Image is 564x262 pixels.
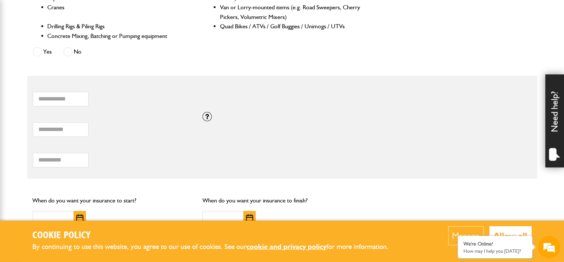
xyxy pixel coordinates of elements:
li: Concrete Mixing, Batching or Pumping equipment [48,31,189,41]
div: We're Online! [463,241,527,247]
button: Allow all [490,226,532,245]
p: When do you want your insurance to finish? [203,196,361,205]
h2: Cookie Policy [33,230,401,242]
div: Chat with us now [39,42,125,51]
input: Enter your last name [10,69,136,85]
textarea: Type your message and hit 'Enter' [10,135,136,199]
input: Enter your phone number [10,113,136,129]
a: cookie and privacy policy [247,242,327,251]
img: Choose date [76,214,83,222]
li: Cranes [48,3,189,22]
li: Van or Lorry-mounted items (e.g. Road Sweepers, Cherry Pickers, Volumetric Mixers) [220,3,361,22]
em: Start Chat [101,205,135,215]
button: Manage [448,226,484,245]
p: When do you want your insurance to start? [33,196,192,205]
input: Enter your email address [10,91,136,107]
p: By continuing to use this website, you agree to our use of cookies. See our for more information. [33,241,401,253]
div: Minimize live chat window [122,4,140,22]
img: d_20077148190_company_1631870298795_20077148190 [13,41,31,52]
div: Need help? [545,74,564,167]
li: Quad Bikes / ATVs / Golf Buggies / Unimogs / UTVs [220,22,361,31]
label: No [63,47,82,57]
label: Yes [33,47,52,57]
p: How may I help you today? [463,248,527,254]
img: Choose date [246,214,253,222]
li: Drilling Rigs & Piling Rigs [48,22,189,31]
